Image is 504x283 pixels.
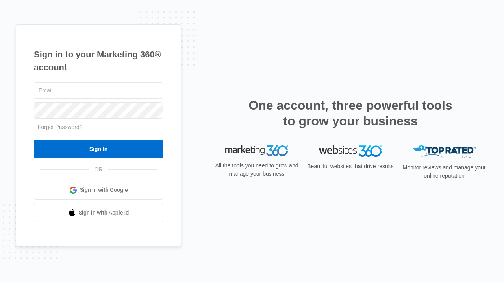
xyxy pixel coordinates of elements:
[34,204,163,222] a: Sign in with Apple Id
[34,48,163,74] h1: Sign in to your Marketing 360® account
[246,97,455,129] h2: One account, three powerful tools to grow your business
[34,181,163,200] a: Sign in with Google
[34,82,163,99] input: Email
[38,124,83,130] a: Forgot Password?
[413,145,476,158] img: Top Rated Local
[89,165,108,174] span: OR
[80,186,128,194] span: Sign in with Google
[34,140,163,158] input: Sign In
[79,209,129,217] span: Sign in with Apple Id
[225,145,288,156] img: Marketing 360
[213,162,301,178] p: All the tools you need to grow and manage your business
[400,164,488,180] p: Monitor reviews and manage your online reputation
[306,162,395,171] p: Beautiful websites that drive results
[319,145,382,157] img: Websites 360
